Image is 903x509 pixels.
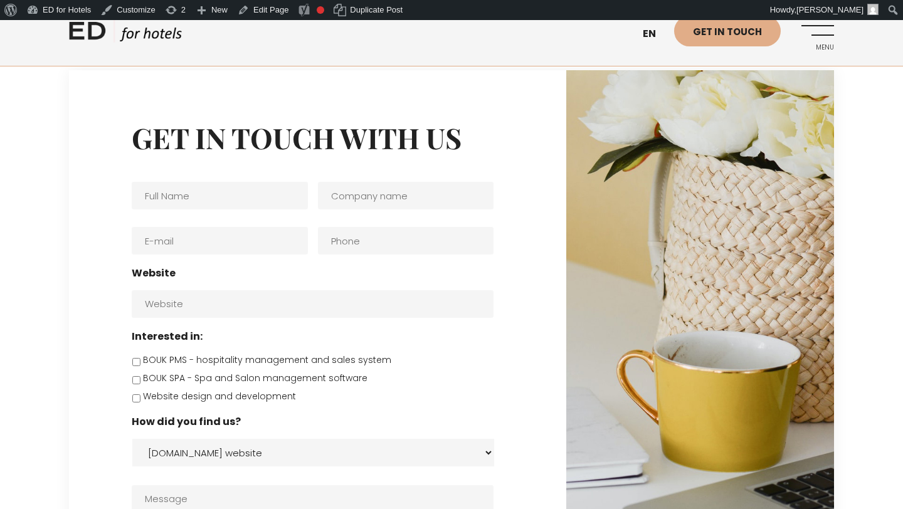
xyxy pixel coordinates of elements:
span: Menu [800,44,834,51]
label: How did you find us? [132,416,241,429]
div: Focus keyphrase not set [317,6,324,14]
h2: Get in touch with us [132,120,504,154]
input: Full Name [132,182,308,209]
a: en [636,19,674,50]
a: Get in touch [674,16,781,46]
span: [PERSON_NAME] [796,5,863,14]
input: Company name [318,182,494,209]
input: Phone [318,227,494,255]
label: Website [132,267,176,280]
input: Website [132,290,494,318]
label: Website design and development [143,390,296,403]
a: Menu [800,16,834,50]
label: Interested in: [132,330,203,344]
a: ED HOTELS [69,19,182,50]
input: E-mail [132,227,308,255]
label: BOUK SPA - Spa and Salon management software [143,372,367,385]
label: BOUK PMS - hospitality management and sales system [143,354,391,367]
